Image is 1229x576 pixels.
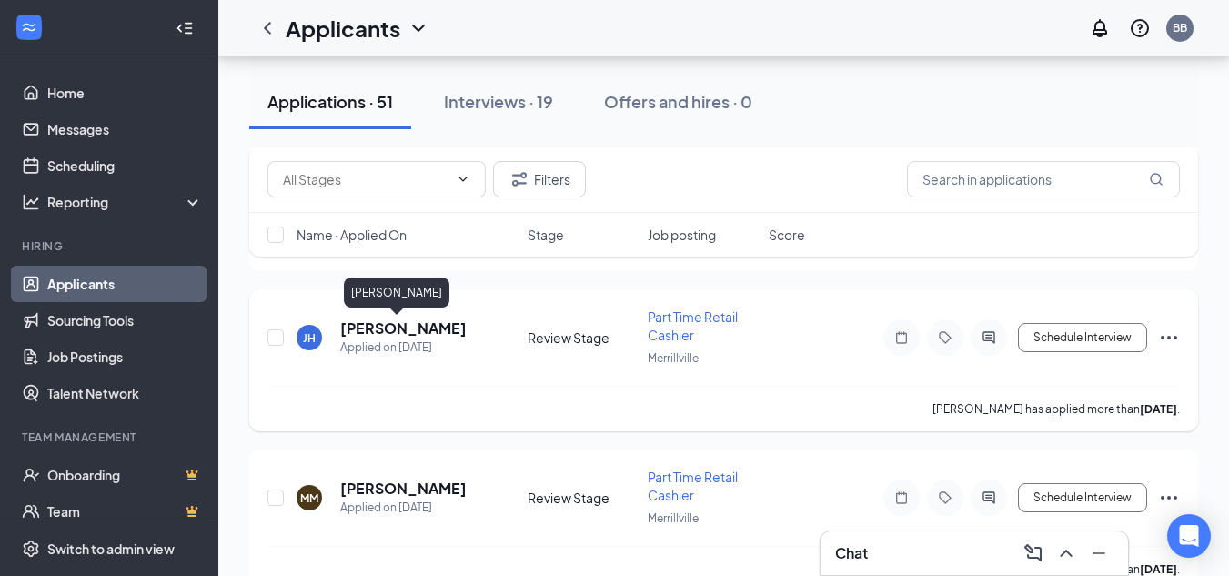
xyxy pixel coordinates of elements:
h3: Chat [835,543,868,563]
div: BB [1173,20,1187,35]
svg: Minimize [1088,542,1110,564]
svg: Note [891,330,912,345]
div: Open Intercom Messenger [1167,514,1211,558]
b: [DATE] [1140,562,1177,576]
div: Applied on [DATE] [340,339,467,357]
svg: Analysis [22,193,40,211]
b: [DATE] [1140,402,1177,416]
span: Score [769,226,805,244]
svg: Notifications [1089,17,1111,39]
div: Review Stage [528,328,638,347]
div: [PERSON_NAME] [344,278,449,308]
svg: Filter [509,168,530,190]
svg: Tag [934,490,956,505]
svg: Settings [22,540,40,558]
div: JH [303,330,316,346]
div: Offers and hires · 0 [604,90,752,113]
div: MM [300,490,318,506]
svg: MagnifyingGlass [1149,172,1164,187]
button: Schedule Interview [1018,323,1147,352]
h5: [PERSON_NAME] [340,479,467,499]
svg: Ellipses [1158,487,1180,509]
div: Review Stage [528,489,638,507]
svg: ActiveChat [978,330,1000,345]
h1: Applicants [286,13,400,44]
div: Applications · 51 [267,90,393,113]
a: Job Postings [47,339,203,375]
div: Interviews · 19 [444,90,553,113]
a: Messages [47,111,203,147]
div: Reporting [47,193,204,211]
button: Filter Filters [493,161,586,197]
svg: Collapse [176,19,194,37]
a: Scheduling [47,147,203,184]
a: Sourcing Tools [47,302,203,339]
div: Switch to admin view [47,540,175,558]
svg: ChevronLeft [257,17,278,39]
svg: Tag [934,330,956,345]
svg: ComposeMessage [1022,542,1044,564]
input: All Stages [283,169,448,189]
svg: QuestionInfo [1129,17,1151,39]
input: Search in applications [907,161,1180,197]
a: TeamCrown [47,493,203,530]
svg: Ellipses [1158,327,1180,349]
button: ChevronUp [1052,539,1081,568]
span: Name · Applied On [297,226,407,244]
button: Minimize [1084,539,1113,568]
div: Applied on [DATE] [340,499,467,517]
a: OnboardingCrown [47,457,203,493]
span: Merrillville [648,351,699,365]
svg: Note [891,490,912,505]
span: Merrillville [648,511,699,525]
span: Part Time Retail Cashier [648,308,738,343]
svg: ChevronDown [408,17,429,39]
svg: ChevronDown [456,172,470,187]
h5: [PERSON_NAME] [340,318,467,339]
div: Team Management [22,429,199,445]
button: ComposeMessage [1019,539,1048,568]
a: Home [47,75,203,111]
span: Stage [528,226,564,244]
span: Part Time Retail Cashier [648,469,738,503]
svg: ActiveChat [978,490,1000,505]
p: [PERSON_NAME] has applied more than . [932,401,1180,417]
div: Hiring [22,238,199,254]
span: Job posting [648,226,716,244]
a: Talent Network [47,375,203,411]
button: Schedule Interview [1018,483,1147,512]
svg: ChevronUp [1055,542,1077,564]
a: Applicants [47,266,203,302]
svg: WorkstreamLogo [20,18,38,36]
